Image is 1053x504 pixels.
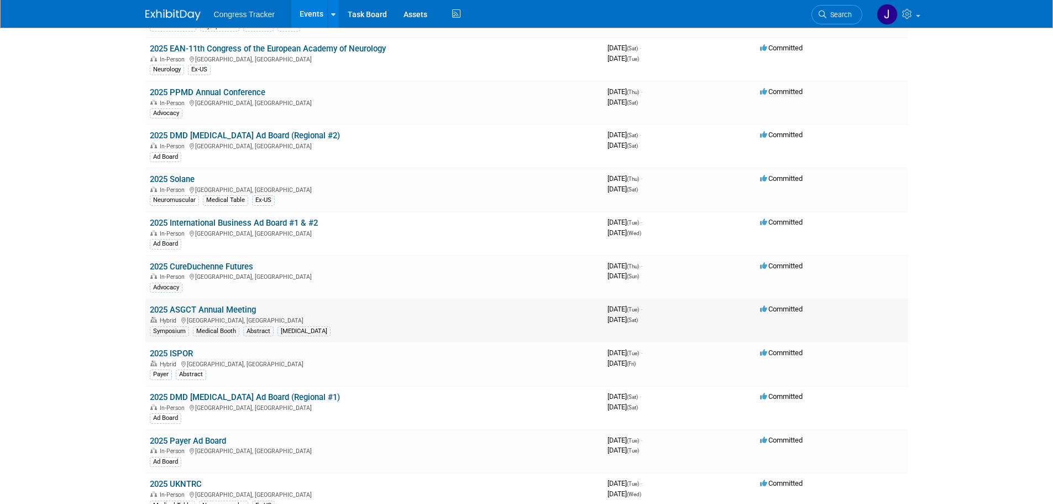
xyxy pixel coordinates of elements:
span: - [640,392,641,401]
span: [DATE] [607,446,639,454]
img: Jessica Davidson [877,4,898,25]
a: Search [811,5,862,24]
span: Committed [760,305,803,313]
div: Abstract [243,326,274,336]
span: Committed [760,44,803,52]
a: 2025 EAN-11th Congress of the European Academy of Neurology [150,44,386,54]
div: Ad Board [150,457,181,467]
span: (Sat) [627,132,638,138]
img: In-Person Event [150,404,157,410]
a: 2025 Solane [150,174,195,184]
div: Abstract [176,370,206,380]
div: [GEOGRAPHIC_DATA], [GEOGRAPHIC_DATA] [150,141,599,150]
span: (Sat) [627,394,638,400]
div: Ad Board [150,239,181,249]
span: (Tue) [627,220,639,226]
span: Committed [760,218,803,226]
img: Hybrid Event [150,361,157,366]
div: [GEOGRAPHIC_DATA], [GEOGRAPHIC_DATA] [150,359,599,368]
span: [DATE] [607,305,642,313]
div: [GEOGRAPHIC_DATA], [GEOGRAPHIC_DATA] [150,54,599,63]
div: Medical Table [203,195,248,205]
img: Hybrid Event [150,317,157,323]
div: Payer [150,370,172,380]
span: [DATE] [607,359,636,367]
span: Search [826,11,852,19]
span: (Wed) [627,491,641,497]
span: [DATE] [607,272,639,280]
span: In-Person [160,448,188,455]
div: [GEOGRAPHIC_DATA], [GEOGRAPHIC_DATA] [150,98,599,107]
span: (Sat) [627,317,638,323]
span: (Fri) [627,361,636,367]
img: ExhibitDay [145,9,201,20]
span: - [641,218,642,226]
span: In-Person [160,404,188,412]
span: (Tue) [627,438,639,444]
span: (Tue) [627,481,639,487]
div: Ad Board [150,413,181,423]
div: [GEOGRAPHIC_DATA], [GEOGRAPHIC_DATA] [150,490,599,498]
span: - [641,262,642,270]
div: Neuromuscular [150,195,199,205]
span: In-Person [160,56,188,63]
a: 2025 PPMD Annual Conference [150,87,265,97]
span: In-Person [160,491,188,498]
div: [GEOGRAPHIC_DATA], [GEOGRAPHIC_DATA] [150,185,599,194]
span: Committed [760,392,803,401]
img: In-Person Event [150,491,157,497]
span: - [641,87,642,96]
span: Committed [760,262,803,270]
a: 2025 UKNTRC [150,479,202,489]
img: In-Person Event [150,56,157,61]
a: 2025 DMD [MEDICAL_DATA] Ad Board (Regional #1) [150,392,340,402]
img: In-Person Event [150,143,157,148]
span: [DATE] [607,54,639,63]
div: [MEDICAL_DATA] [277,326,331,336]
span: [DATE] [607,218,642,226]
span: Congress Tracker [214,10,275,19]
span: Committed [760,349,803,357]
span: [DATE] [607,98,638,106]
div: Ex-US [188,65,211,75]
span: [DATE] [607,479,642,487]
span: [DATE] [607,490,641,498]
a: 2025 International Business Ad Board #1 & #2 [150,218,318,228]
span: [DATE] [607,185,638,193]
img: In-Person Event [150,273,157,279]
span: [DATE] [607,262,642,270]
span: [DATE] [607,403,638,411]
div: [GEOGRAPHIC_DATA], [GEOGRAPHIC_DATA] [150,228,599,237]
div: [GEOGRAPHIC_DATA], [GEOGRAPHIC_DATA] [150,272,599,280]
span: [DATE] [607,174,642,183]
a: 2025 CureDuchenne Futures [150,262,253,272]
a: 2025 DMD [MEDICAL_DATA] Ad Board (Regional #2) [150,131,340,141]
span: - [641,436,642,444]
span: (Wed) [627,230,641,236]
span: (Tue) [627,306,639,313]
div: Medical Booth [193,326,239,336]
span: - [641,305,642,313]
span: [DATE] [607,392,641,401]
span: Hybrid [160,361,180,368]
span: [DATE] [607,87,642,96]
div: Ad Board [150,152,181,162]
a: 2025 ASGCT Annual Meeting [150,305,256,315]
span: - [641,479,642,487]
a: 2025 Payer Ad Board [150,436,226,446]
span: - [640,131,641,139]
span: In-Person [160,273,188,280]
span: (Tue) [627,448,639,454]
img: In-Person Event [150,448,157,453]
span: [DATE] [607,349,642,357]
div: [GEOGRAPHIC_DATA], [GEOGRAPHIC_DATA] [150,315,599,324]
span: [DATE] [607,131,641,139]
span: (Tue) [627,350,639,356]
span: (Sat) [627,100,638,106]
div: [GEOGRAPHIC_DATA], [GEOGRAPHIC_DATA] [150,403,599,412]
span: - [641,349,642,357]
span: [DATE] [607,228,641,237]
span: In-Person [160,100,188,107]
span: (Sun) [627,273,639,279]
span: Committed [760,479,803,487]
